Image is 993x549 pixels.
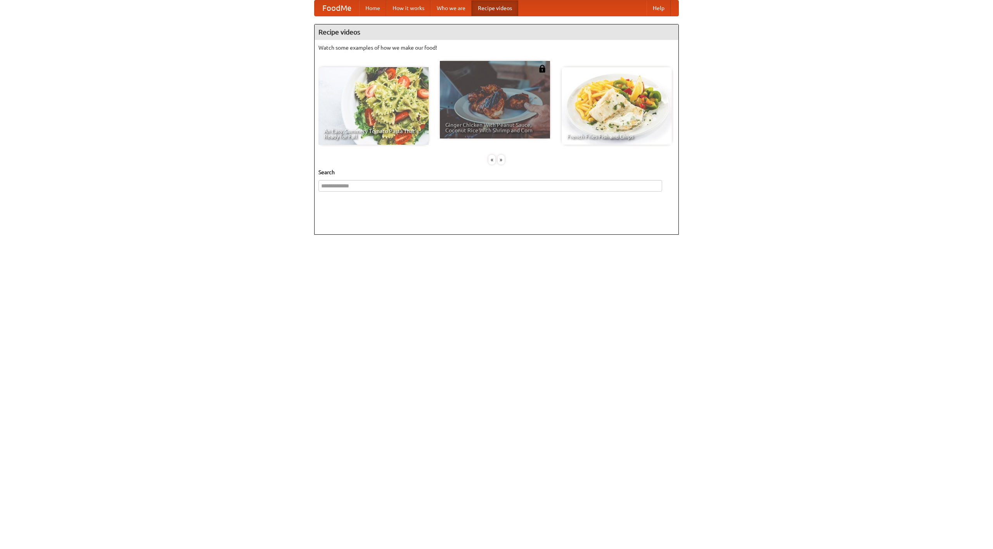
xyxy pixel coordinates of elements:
[488,155,495,165] div: «
[318,44,675,52] p: Watch some examples of how we make our food!
[315,0,359,16] a: FoodMe
[562,67,672,145] a: French Fries Fish and Chips
[318,67,429,145] a: An Easy, Summery Tomato Pasta That's Ready for Fall
[431,0,472,16] a: Who we are
[386,0,431,16] a: How it works
[324,128,423,139] span: An Easy, Summery Tomato Pasta That's Ready for Fall
[498,155,505,165] div: »
[647,0,671,16] a: Help
[315,24,678,40] h4: Recipe videos
[472,0,518,16] a: Recipe videos
[538,65,546,73] img: 483408.png
[567,134,666,139] span: French Fries Fish and Chips
[359,0,386,16] a: Home
[318,168,675,176] h5: Search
